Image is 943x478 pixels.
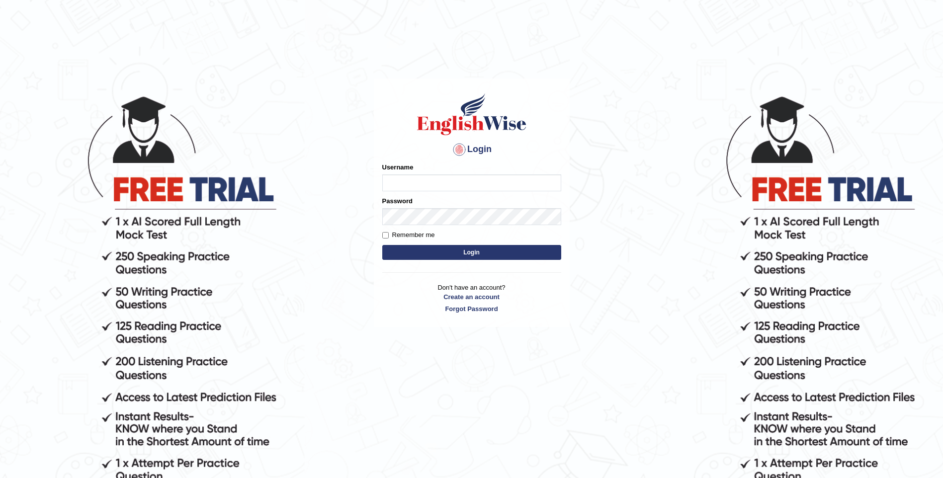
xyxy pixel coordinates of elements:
[382,162,414,172] label: Username
[382,196,413,206] label: Password
[415,92,528,137] img: Logo of English Wise sign in for intelligent practice with AI
[382,142,561,158] h4: Login
[382,304,561,314] a: Forgot Password
[382,232,389,239] input: Remember me
[382,283,561,314] p: Don't have an account?
[382,245,561,260] button: Login
[382,292,561,302] a: Create an account
[382,230,435,240] label: Remember me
